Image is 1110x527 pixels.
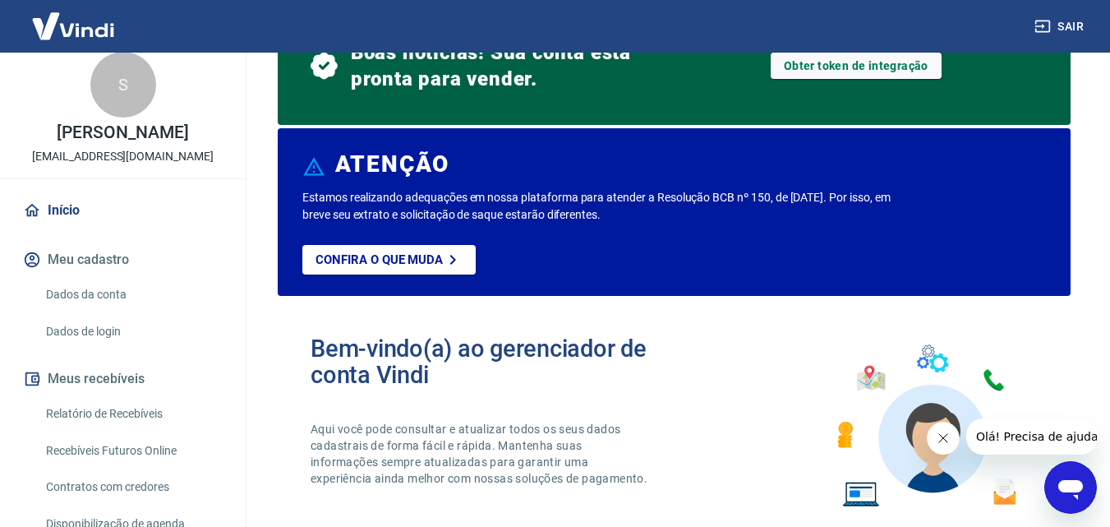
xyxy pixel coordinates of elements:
p: [PERSON_NAME] [57,124,188,141]
a: Recebíveis Futuros Online [39,434,226,468]
a: Início [20,192,226,229]
a: Relatório de Recebíveis [39,397,226,431]
p: Estamos realizando adequações em nossa plataforma para atender a Resolução BCB nº 150, de [DATE].... [302,189,897,224]
p: Confira o que muda [315,252,443,267]
a: Obter token de integração [771,53,942,79]
iframe: Botão para abrir a janela de mensagens [1044,461,1097,514]
button: Meu cadastro [20,242,226,278]
h6: ATENÇÃO [335,156,449,173]
a: Confira o que muda [302,245,476,275]
button: Sair [1031,12,1090,42]
a: Dados da conta [39,278,226,312]
img: Imagem de um avatar masculino com diversos icones exemplificando as funcionalidades do gerenciado... [822,335,1038,517]
iframe: Mensagem da empresa [966,418,1097,455]
p: [EMAIL_ADDRESS][DOMAIN_NAME] [32,148,214,165]
iframe: Fechar mensagem [927,422,960,455]
a: Dados de login [39,315,226,349]
a: Contratos com credores [39,470,226,504]
span: Boas notícias! Sua conta está pronta para vender. [351,39,675,92]
h2: Bem-vindo(a) ao gerenciador de conta Vindi [311,335,675,388]
p: Aqui você pode consultar e atualizar todos os seus dados cadastrais de forma fácil e rápida. Mant... [311,421,651,487]
img: Vindi [20,1,127,51]
span: Olá! Precisa de ajuda? [10,12,138,25]
button: Meus recebíveis [20,361,226,397]
div: S [90,52,156,118]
